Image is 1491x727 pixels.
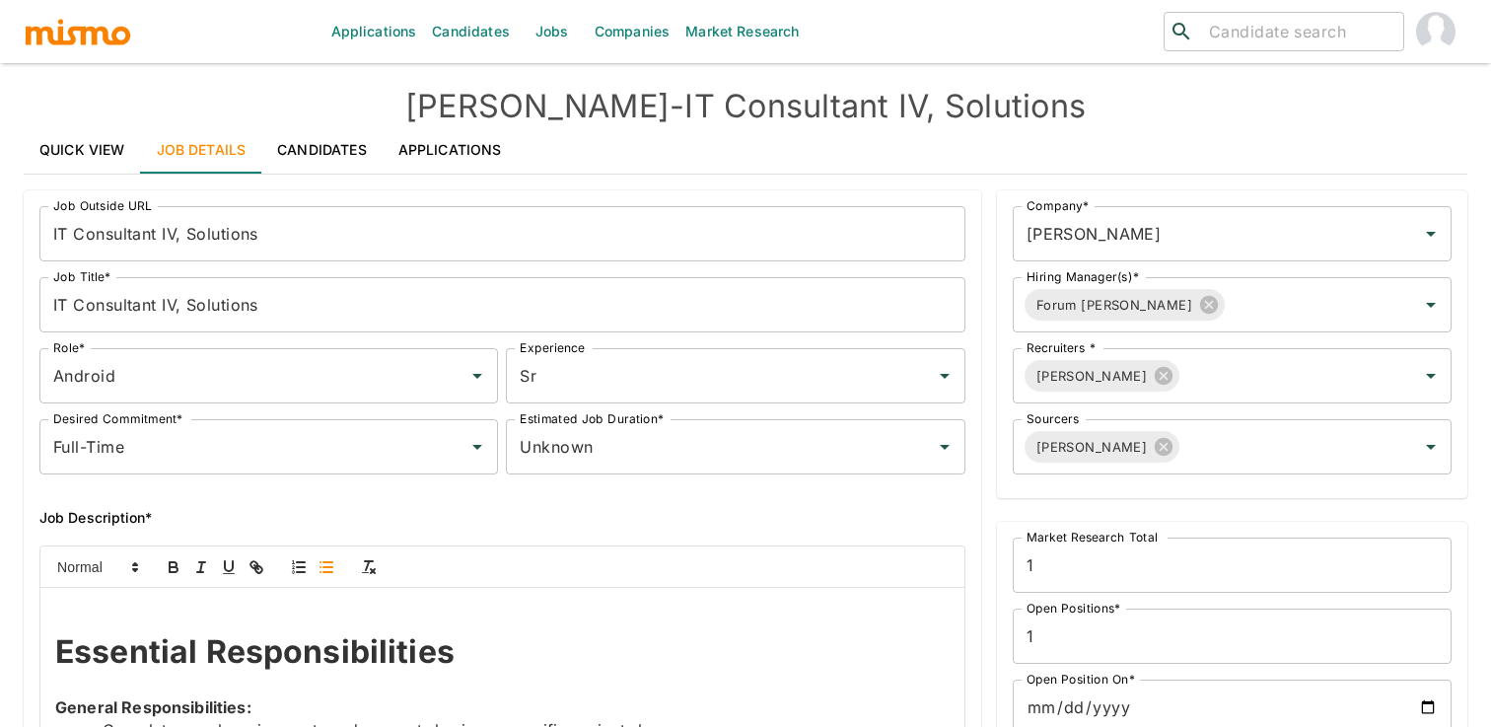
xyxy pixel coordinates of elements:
[1027,600,1121,617] label: Open Positions*
[1025,294,1204,317] span: Forum [PERSON_NAME]
[53,197,152,214] label: Job Outside URL
[463,362,491,390] button: Open
[55,697,251,717] strong: General Responsibilities:
[1027,197,1089,214] label: Company*
[1027,339,1096,356] label: Recruiters *
[383,126,518,174] a: Applications
[931,362,958,390] button: Open
[1201,18,1395,45] input: Candidate search
[1027,268,1139,285] label: Hiring Manager(s)*
[1025,360,1180,392] div: [PERSON_NAME]
[53,339,85,356] label: Role*
[1025,365,1160,388] span: [PERSON_NAME]
[1025,289,1225,321] div: Forum [PERSON_NAME]
[931,433,958,461] button: Open
[39,506,965,530] h6: Job Description*
[141,126,262,174] a: Job Details
[24,126,141,174] a: Quick View
[1025,436,1160,459] span: [PERSON_NAME]
[53,268,111,285] label: Job Title*
[1027,529,1158,545] label: Market Research Total
[24,17,132,46] img: logo
[1417,433,1445,461] button: Open
[1417,362,1445,390] button: Open
[53,410,183,427] label: Desired Commitment*
[55,632,455,671] strong: Essential Responsibilities
[1417,220,1445,248] button: Open
[261,126,383,174] a: Candidates
[1417,291,1445,319] button: Open
[1027,671,1135,688] label: Open Position On*
[520,339,585,356] label: Experience
[1416,12,1455,51] img: Gabriel Hernandez
[463,433,491,461] button: Open
[24,87,1467,126] h4: [PERSON_NAME] - IT Consultant IV, Solutions
[1027,410,1079,427] label: Sourcers
[1025,431,1180,463] div: [PERSON_NAME]
[520,410,664,427] label: Estimated Job Duration*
